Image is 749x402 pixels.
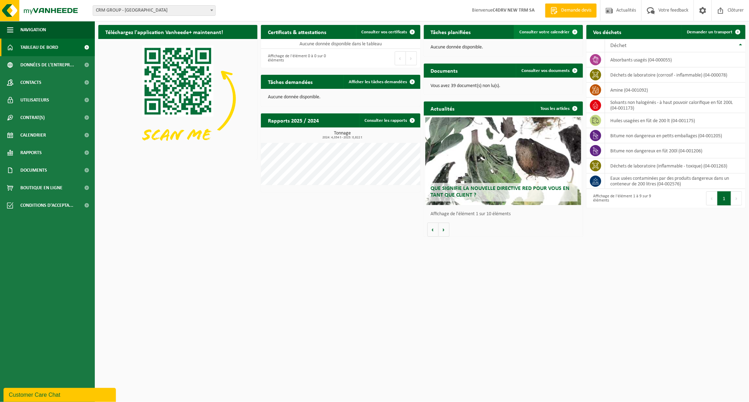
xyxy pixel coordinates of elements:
[20,56,74,74] span: Données de l'entrepr...
[559,7,593,14] span: Demande devis
[264,131,420,139] h3: Tonnage
[427,223,439,237] button: Vorige
[20,197,73,214] span: Conditions d'accepta...
[362,30,407,34] span: Consulter vos certificats
[431,84,576,88] p: Vous avez 39 document(s) non lu(s).
[605,128,745,143] td: bitume non dangereux en petits emballages (04-001205)
[431,186,570,198] span: Que signifie la nouvelle directive RED pour vous en tant que client ?
[264,136,420,139] span: 2024: 4,034 t - 2025: 0,822 t
[439,223,449,237] button: Volgende
[519,30,570,34] span: Consulter votre calendrier
[20,21,46,39] span: Navigation
[605,83,745,98] td: amine (04-001092)
[424,101,462,115] h2: Actualités
[93,6,215,15] span: CRM GROUP - LIÈGE
[586,25,629,39] h2: Vos déchets
[359,113,420,127] a: Consulter les rapports
[20,39,58,56] span: Tableau de bord
[20,91,49,109] span: Utilisateurs
[261,39,420,49] td: Aucune donnée disponible dans le tableau
[20,179,63,197] span: Boutique en ligne
[514,25,582,39] a: Consulter votre calendrier
[395,51,406,65] button: Previous
[261,113,326,127] h2: Rapports 2025 / 2024
[605,98,745,113] td: solvants non halogénés - à haut pouvoir calorifique en fût 200L (04-001173)
[431,45,576,50] p: Aucune donnée disponible.
[349,80,407,84] span: Afficher les tâches demandées
[424,25,478,39] h2: Tâches planifiées
[93,5,216,16] span: CRM GROUP - LIÈGE
[264,51,337,66] div: Affichage de l'élément 0 à 0 sur 0 éléments
[20,109,45,126] span: Contrat(s)
[516,64,582,78] a: Consulter vos documents
[717,191,731,205] button: 1
[261,25,333,39] h2: Certificats & attestations
[493,8,534,13] strong: C4DRV NEW TRM SA
[706,191,717,205] button: Previous
[731,191,742,205] button: Next
[687,30,732,34] span: Demander un transport
[20,74,41,91] span: Contacts
[535,101,582,116] a: Tous les articles
[424,64,465,77] h2: Documents
[98,39,257,158] img: Download de VHEPlus App
[261,75,320,88] h2: Tâches demandées
[356,25,420,39] a: Consulter vos certificats
[590,191,663,206] div: Affichage de l'élément 1 à 9 sur 9 éléments
[605,143,745,158] td: bitume non dangereux en fût 200l (04-001206)
[20,162,47,179] span: Documents
[431,212,579,217] p: Affichage de l'élément 1 sur 10 éléments
[605,158,745,173] td: déchets de laboratoire (inflammable - toxique) (04-001263)
[605,173,745,189] td: eaux usées contaminées par des produits dangereux dans un conteneur de 200 litres (04-002576)
[681,25,745,39] a: Demander un transport
[4,387,117,402] iframe: chat widget
[343,75,420,89] a: Afficher les tâches demandées
[605,52,745,67] td: absorbants usagés (04-000055)
[545,4,597,18] a: Demande devis
[605,113,745,128] td: huiles usagées en fût de 200 lt (04-001175)
[406,51,417,65] button: Next
[605,67,745,83] td: déchets de laboratoire (corrosif - inflammable) (04-000078)
[425,117,581,205] a: Que signifie la nouvelle directive RED pour vous en tant que client ?
[20,144,42,162] span: Rapports
[610,43,626,48] span: Déchet
[521,68,570,73] span: Consulter vos documents
[20,126,46,144] span: Calendrier
[98,25,230,39] h2: Téléchargez l'application Vanheede+ maintenant!
[268,95,413,100] p: Aucune donnée disponible.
